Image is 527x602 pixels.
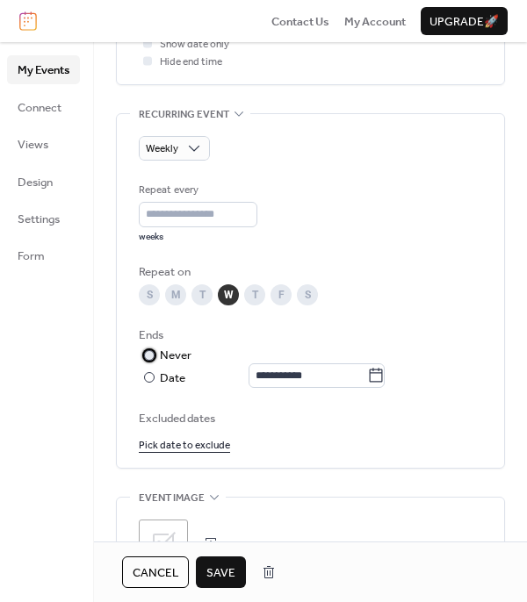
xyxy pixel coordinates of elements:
a: Settings [7,204,80,233]
div: F [271,284,292,305]
a: My Events [7,55,80,83]
span: Save [206,564,235,582]
span: Upgrade 🚀 [430,13,499,31]
button: Upgrade🚀 [421,7,508,35]
span: Form [18,247,45,265]
a: Form [7,241,80,269]
span: Views [18,136,48,154]
span: Design [18,174,53,191]
div: S [139,284,160,305]
a: Contact Us [271,12,329,30]
div: T [244,284,265,305]
span: Cancel [133,564,178,582]
div: Repeat every [139,182,254,199]
span: Settings [18,211,60,228]
span: Excluded dates [139,410,482,427]
button: Save [196,556,246,588]
span: My Account [344,13,406,31]
span: My Events [18,61,69,79]
span: Contact Us [271,13,329,31]
div: weeks [139,231,257,243]
a: My Account [344,12,406,30]
a: Design [7,168,80,196]
span: Weekly [146,139,178,159]
button: Cancel [122,556,189,588]
div: Date [160,369,385,388]
span: Event image [139,490,205,507]
div: T [191,284,213,305]
div: Ends [139,326,479,344]
span: Recurring event [139,105,229,123]
img: logo [19,11,37,31]
div: Repeat on [139,263,479,281]
div: S [297,284,318,305]
div: Never [160,347,192,364]
a: Views [7,130,80,158]
span: Hide end time [160,54,222,71]
span: Pick date to exclude [139,437,230,455]
span: Show date only [160,36,229,54]
div: ; [139,520,188,569]
span: Connect [18,99,61,117]
a: Connect [7,93,80,121]
div: W [218,284,239,305]
div: M [165,284,186,305]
